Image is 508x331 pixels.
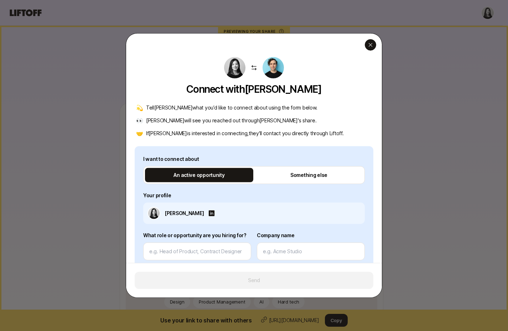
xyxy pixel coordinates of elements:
span: 🤝 [136,129,143,138]
p: Connect with [PERSON_NAME] [186,83,321,95]
label: Company name [257,231,365,240]
p: Something else [290,171,327,179]
p: If [PERSON_NAME] is interested in connecting, they 'll contact you directly through Liftoff. [146,129,343,138]
p: [PERSON_NAME] will see you reached out through [PERSON_NAME] 's share. [146,116,316,125]
img: a6da1878_b95e_422e_bba6_ac01d30c5b5f.jpg [224,57,245,78]
input: e.g. Acme Studio [263,247,359,256]
p: Tell [PERSON_NAME] what you’d like to connect about using the form below. [146,103,317,112]
img: e8bc5d3e_179f_4dcf_a9fd_880fe2c1c5af.jpg [263,57,284,78]
span: 💫 [136,103,143,112]
p: An active opportunity [173,171,224,179]
label: I want to connect about [143,155,365,163]
img: a6da1878_b95e_422e_bba6_ac01d30c5b5f.jpg [148,208,160,219]
input: e.g. Head of Product, Contract Designer [149,247,245,256]
label: Your profile [143,191,365,200]
span: 👀 [136,116,143,125]
label: What role or opportunity are you hiring for? [143,231,251,240]
p: [PERSON_NAME] [165,209,204,218]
